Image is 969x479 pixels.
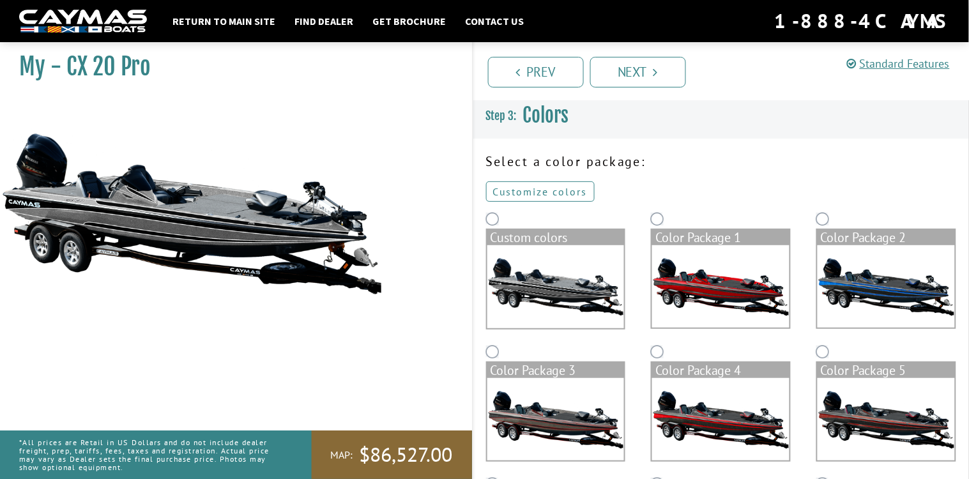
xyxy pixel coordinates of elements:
div: Color Package 1 [652,230,790,245]
div: Custom colors [487,230,625,245]
a: MAP:$86,527.00 [312,430,472,479]
div: Color Package 4 [652,363,790,378]
img: color_package_324.png [487,378,625,460]
a: Contact Us [459,13,530,29]
div: 1-888-4CAYMAS [775,7,950,35]
img: color_package_322.png [652,245,790,328]
img: cx-Base-Layer.png [487,245,625,328]
a: Next [590,57,686,87]
div: Color Package 3 [487,363,625,378]
img: color_package_323.png [818,245,955,328]
img: white-logo-c9c8dbefe5ff5ceceb0f0178aa75bf4bb51f6bca0971e226c86eb53dfe498488.png [19,10,147,33]
p: Select a color package: [486,152,957,171]
img: color_package_325.png [652,378,790,460]
div: Color Package 2 [818,230,955,245]
a: Customize colors [486,181,595,202]
span: $86,527.00 [360,441,453,468]
h1: My - CX 20 Pro [19,52,440,81]
a: Standard Features [847,56,950,71]
a: Get Brochure [366,13,452,29]
a: Return to main site [166,13,282,29]
p: *All prices are Retail in US Dollars and do not include dealer freight, prep, tariffs, fees, taxe... [19,432,283,478]
div: Color Package 5 [818,363,955,378]
span: MAP: [331,448,353,462]
img: color_package_326.png [818,378,955,460]
a: Find Dealer [288,13,360,29]
a: Prev [488,57,584,87]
